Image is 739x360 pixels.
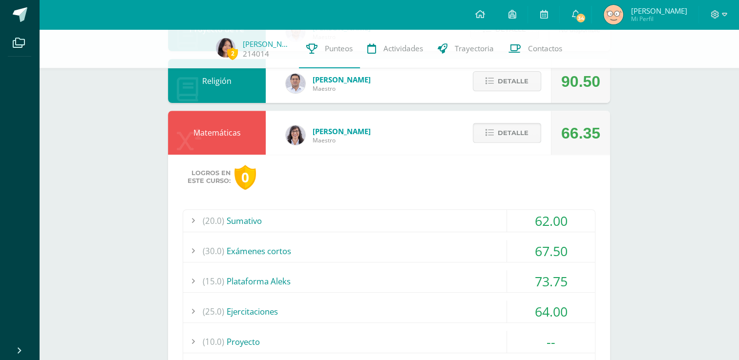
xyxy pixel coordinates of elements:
[203,331,224,353] span: (10.0)
[203,270,224,292] span: (15.0)
[498,124,528,142] span: Detalle
[383,43,423,54] span: Actividades
[313,126,371,136] span: [PERSON_NAME]
[455,43,494,54] span: Trayectoria
[203,210,224,232] span: (20.0)
[561,60,600,103] div: 90.50
[507,270,595,292] div: 73.75
[243,49,269,59] a: 214014
[299,29,360,68] a: Punteos
[313,136,371,144] span: Maestro
[227,47,238,60] span: 2
[325,43,353,54] span: Punteos
[561,111,600,155] div: 66.35
[203,300,224,322] span: (25.0)
[313,84,371,93] span: Maestro
[183,240,595,262] div: Exámenes cortos
[528,43,562,54] span: Contactos
[430,29,501,68] a: Trayectoria
[168,111,266,155] div: Matemáticas
[188,169,231,185] span: Logros en este curso:
[183,300,595,322] div: Ejercitaciones
[507,240,595,262] div: 67.50
[507,331,595,353] div: --
[286,74,305,93] img: 15aaa72b904403ebb7ec886ca542c491.png
[473,123,541,143] button: Detalle
[631,15,687,23] span: Mi Perfil
[183,270,595,292] div: Plataforma Aleks
[501,29,570,68] a: Contactos
[183,331,595,353] div: Proyecto
[216,38,235,58] img: e55739a33b56c2a15e7579238a7df6b6.png
[473,71,541,91] button: Detalle
[234,165,256,190] div: 0
[507,210,595,232] div: 62.00
[183,210,595,232] div: Sumativo
[360,29,430,68] a: Actividades
[286,125,305,145] img: 11d0a4ab3c631824f792e502224ffe6b.png
[313,75,371,84] span: [PERSON_NAME]
[203,240,224,262] span: (30.0)
[243,39,292,49] a: [PERSON_NAME]
[575,13,586,23] span: 34
[498,72,528,90] span: Detalle
[507,300,595,322] div: 64.00
[604,5,623,24] img: fd306861ef862bb41144000d8b4d6f5f.png
[631,6,687,16] span: [PERSON_NAME]
[168,59,266,103] div: Religión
